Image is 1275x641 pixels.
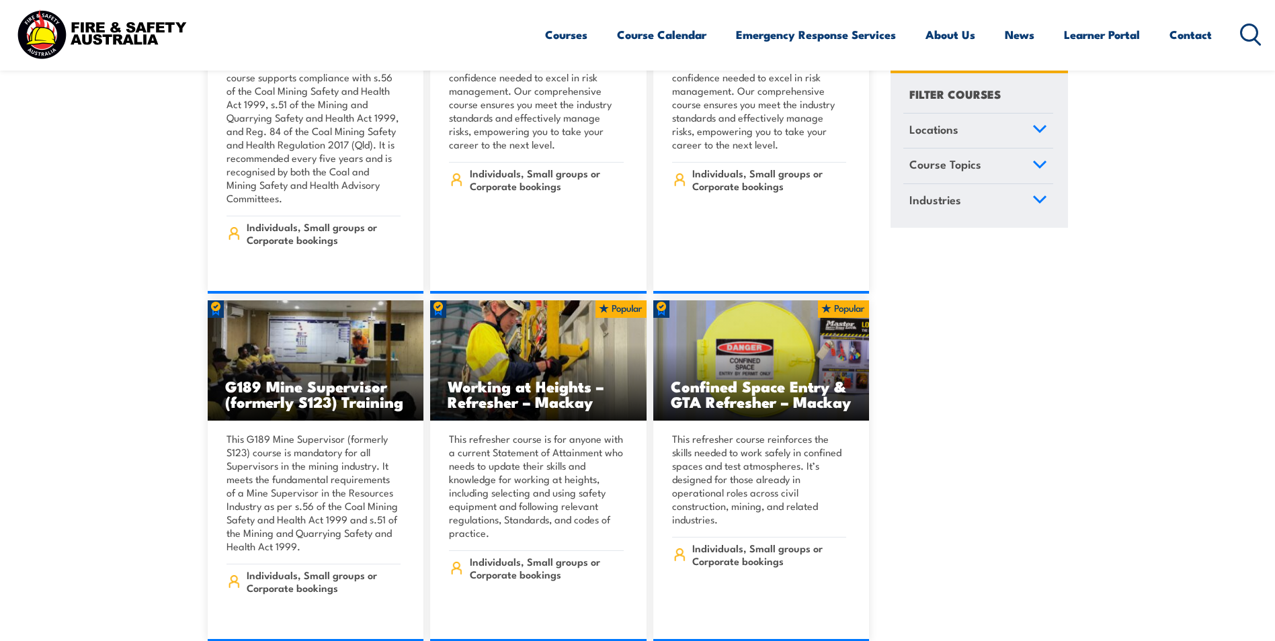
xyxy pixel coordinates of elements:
a: Course Calendar [617,17,706,52]
a: Industries [903,184,1053,219]
span: Individuals, Small groups or Corporate bookings [470,167,624,192]
a: Contact [1169,17,1212,52]
h3: G189 Mine Supervisor (formerly S123) Training [225,378,407,409]
a: About Us [926,17,975,52]
p: This G189 Mine Supervisor (formerly S123) course is mandatory for all Supervisors in the mining i... [227,432,401,553]
a: Confined Space Entry & GTA Refresher – Mackay [653,300,870,421]
a: Course Topics [903,149,1053,184]
span: Course Topics [909,156,981,174]
a: Emergency Response Services [736,17,896,52]
h3: Working at Heights – Refresher – Mackay [448,378,629,409]
img: Standard 11 Generic Coal Mine Induction (Surface) TRAINING (1) [208,300,424,421]
a: G189 Mine Supervisor (formerly S123) Training [208,300,424,421]
a: News [1005,17,1034,52]
p: This G189 Mine Supervisor Refresher course supports compliance with s.56 of the Coal Mining Safet... [227,57,401,205]
span: Individuals, Small groups or Corporate bookings [470,555,624,581]
p: This refresher course reinforces the skills needed to work safely in confined spaces and test atm... [672,432,847,526]
span: Individuals, Small groups or Corporate bookings [247,220,401,246]
p: Gain the advanced skills and confidence needed to excel in risk management. Our comprehensive cou... [672,57,847,151]
span: Individuals, Small groups or Corporate bookings [692,542,846,567]
h3: Confined Space Entry & GTA Refresher – Mackay [671,378,852,409]
img: Confined Space Entry [653,300,870,421]
a: Locations [903,114,1053,148]
h4: FILTER COURSES [909,85,1001,103]
span: Industries [909,191,961,209]
span: Individuals, Small groups or Corporate bookings [692,167,846,192]
a: Working at Heights – Refresher – Mackay [430,300,647,421]
span: Locations [909,120,958,138]
a: Courses [545,17,587,52]
img: Work Safely at Heights Training (1) [430,300,647,421]
p: Gain the advanced skills and confidence needed to excel in risk management. Our comprehensive cou... [449,57,624,151]
a: Learner Portal [1064,17,1140,52]
p: This refresher course is for anyone with a current Statement of Attainment who needs to update th... [449,432,624,540]
span: Individuals, Small groups or Corporate bookings [247,568,401,594]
